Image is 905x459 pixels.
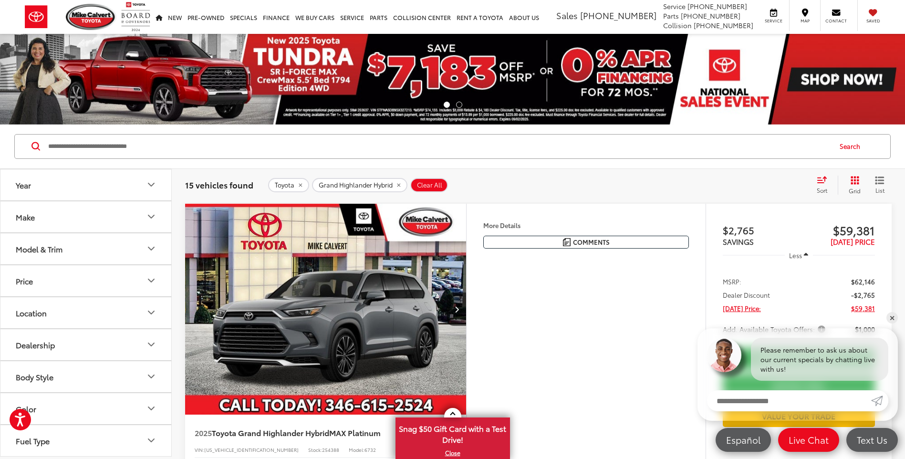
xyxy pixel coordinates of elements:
span: MAX Platinum [329,427,381,438]
span: $59,381 [851,303,875,313]
span: Saved [863,18,884,24]
span: Service [763,18,784,24]
span: $2,765 [723,223,799,237]
span: Stock: [308,446,322,453]
div: Color [16,404,36,413]
span: [DATE] Price: [723,303,761,313]
span: 254388 [322,446,339,453]
button: remove Grand%20Highlander%20Hybrid [312,178,407,192]
span: Snag $50 Gift Card with a Test Drive! [396,418,509,448]
div: Color [146,403,157,414]
span: -$2,765 [851,290,875,300]
img: Agent profile photo [707,338,741,372]
span: Add. Available Toyota Offers: [723,324,827,334]
button: Body StyleBody Style [0,361,172,392]
span: SAVINGS [723,236,754,247]
span: VIN: [195,446,204,453]
span: Grid [849,187,861,195]
button: YearYear [0,169,172,200]
span: 6732 [364,446,376,453]
div: Body Style [16,372,53,381]
button: PricePrice [0,265,172,296]
span: Sort [817,186,827,194]
span: [PHONE_NUMBER] [681,11,740,21]
a: 2025Toyota Grand Highlander HybridMAX Platinum [195,428,424,438]
span: Parts [663,11,679,21]
span: $59,381 [799,223,875,237]
a: Submit [871,390,888,411]
button: Clear All [410,178,448,192]
span: Live Chat [784,434,833,446]
button: MakeMake [0,201,172,232]
span: MSRP: [723,277,741,286]
button: Search [831,135,874,158]
span: [US_VEHICLE_IDENTIFICATION_NUMBER] [204,446,299,453]
span: Text Us [852,434,892,446]
div: Please remember to ask us about our current specials by chatting live with us! [751,338,888,381]
div: Fuel Type [16,436,50,445]
div: Fuel Type [146,435,157,446]
div: Dealership [146,339,157,350]
button: Add. Available Toyota Offers: [723,324,829,334]
span: Model: [349,446,364,453]
span: Service [663,1,686,11]
button: remove Toyota [268,178,309,192]
span: Sales [556,9,578,21]
span: Toyota [275,181,294,189]
div: Make [16,212,35,221]
span: Collision [663,21,692,30]
img: Comments [563,238,571,246]
div: Price [16,276,33,285]
h4: More Details [483,222,689,229]
span: 15 vehicles found [185,179,253,190]
button: DealershipDealership [0,329,172,360]
span: Comments [573,238,610,247]
button: Less [785,247,813,264]
div: Model & Trim [16,244,62,253]
div: Price [146,275,157,286]
div: Year [16,180,31,189]
button: Comments [483,236,689,249]
button: Model & TrimModel & Trim [0,233,172,264]
div: 2025 Toyota Grand Highlander Hybrid Hybrid MAX Platinum 0 [185,204,467,415]
button: Fuel TypeFuel Type [0,425,172,456]
span: Español [721,434,765,446]
span: Map [794,18,815,24]
input: Search by Make, Model, or Keyword [47,135,831,158]
div: Make [146,211,157,222]
span: $62,146 [851,277,875,286]
span: [DATE] PRICE [831,236,875,247]
div: Location [146,307,157,318]
span: Contact [825,18,847,24]
button: Select sort value [812,176,838,195]
div: Year [146,179,157,190]
span: [PHONE_NUMBER] [687,1,747,11]
span: Dealer Discount [723,290,770,300]
span: Toyota Grand Highlander Hybrid [212,427,329,438]
div: Body Style [146,371,157,382]
span: Less [789,251,802,260]
button: List View [868,176,892,195]
span: [PHONE_NUMBER] [694,21,753,30]
span: Clear All [417,181,442,189]
button: ColorColor [0,393,172,424]
span: 2025 [195,427,212,438]
img: 2025 Toyota Grand Highlander Hybrid MAX Platinum AWD [185,204,467,416]
button: Grid View [838,176,868,195]
div: Model & Trim [146,243,157,254]
img: Mike Calvert Toyota [66,4,116,30]
span: Grand Highlander Hybrid [319,181,393,189]
div: Dealership [16,340,55,349]
a: Text Us [846,428,898,452]
button: Next image [447,292,466,326]
a: Live Chat [778,428,839,452]
span: $1,000 [855,324,875,334]
span: [PHONE_NUMBER] [580,9,656,21]
button: LocationLocation [0,297,172,328]
a: 2025 Toyota Grand Highlander Hybrid MAX Platinum AWD2025 Toyota Grand Highlander Hybrid MAX Plati... [185,204,467,415]
a: Español [716,428,771,452]
input: Enter your message [707,390,871,411]
span: List [875,186,884,194]
div: Location [16,308,47,317]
